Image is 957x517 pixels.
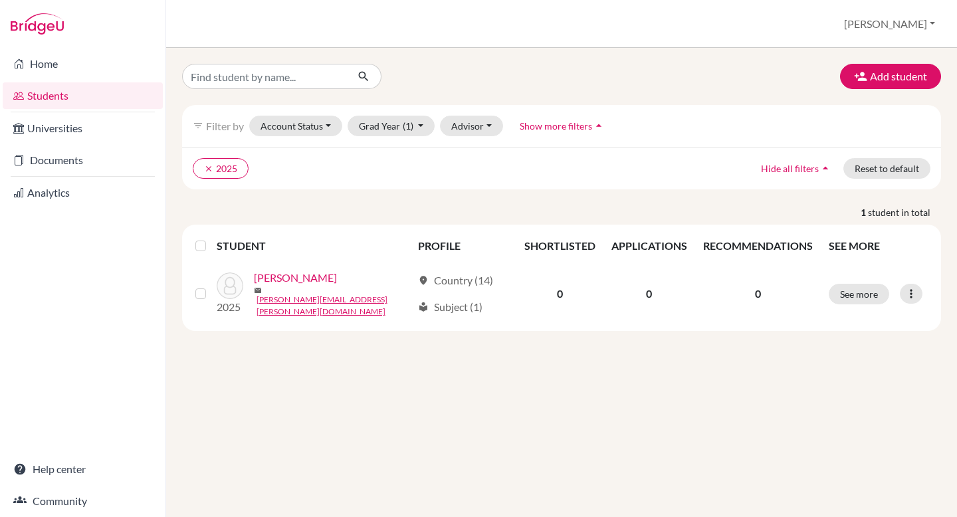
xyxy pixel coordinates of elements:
[348,116,435,136] button: Grad Year(1)
[3,488,163,514] a: Community
[206,120,244,132] span: Filter by
[603,230,695,262] th: APPLICATIONS
[508,116,617,136] button: Show more filtersarrow_drop_up
[703,286,813,302] p: 0
[516,262,603,326] td: 0
[410,230,516,262] th: PROFILE
[193,158,249,179] button: clear2025
[11,13,64,35] img: Bridge-U
[840,64,941,89] button: Add student
[418,272,493,288] div: Country (14)
[249,116,342,136] button: Account Status
[3,179,163,206] a: Analytics
[254,286,262,294] span: mail
[3,147,163,173] a: Documents
[819,161,832,175] i: arrow_drop_up
[520,120,592,132] span: Show more filters
[592,119,605,132] i: arrow_drop_up
[3,456,163,482] a: Help center
[861,205,868,219] strong: 1
[440,116,503,136] button: Advisor
[217,299,243,315] p: 2025
[761,163,819,174] span: Hide all filters
[868,205,941,219] span: student in total
[829,284,889,304] button: See more
[418,275,429,286] span: location_on
[843,158,930,179] button: Reset to default
[695,230,821,262] th: RECOMMENDATIONS
[3,115,163,142] a: Universities
[418,302,429,312] span: local_library
[418,299,482,315] div: Subject (1)
[516,230,603,262] th: SHORTLISTED
[217,272,243,299] img: Gutierrez, Mariela
[217,230,410,262] th: STUDENT
[603,262,695,326] td: 0
[204,164,213,173] i: clear
[182,64,347,89] input: Find student by name...
[838,11,941,37] button: [PERSON_NAME]
[3,51,163,77] a: Home
[821,230,936,262] th: SEE MORE
[257,294,412,318] a: [PERSON_NAME][EMAIL_ADDRESS][PERSON_NAME][DOMAIN_NAME]
[193,120,203,131] i: filter_list
[403,120,413,132] span: (1)
[3,82,163,109] a: Students
[750,158,843,179] button: Hide all filtersarrow_drop_up
[254,270,337,286] a: [PERSON_NAME]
